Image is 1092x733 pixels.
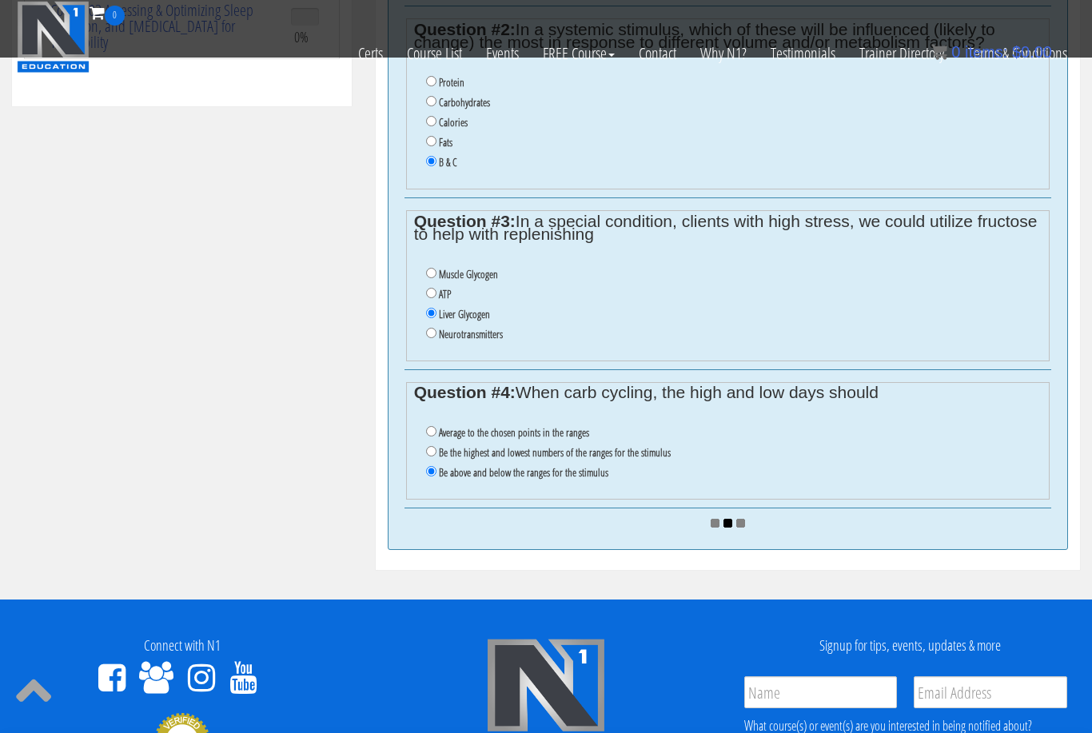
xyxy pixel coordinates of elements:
label: Average to the chosen points in the ranges [439,426,589,439]
a: Course List [395,26,474,82]
label: Fats [439,136,452,149]
a: Contact [627,26,688,82]
img: n1-education [17,1,90,73]
a: Testimonials [759,26,847,82]
a: Certs [346,26,395,82]
input: Email Address [914,676,1067,708]
span: 0 [951,43,960,61]
a: Why N1? [688,26,759,82]
a: FREE Course [531,26,627,82]
label: Be above and below the ranges for the stimulus [439,466,608,479]
label: Liver Glycogen [439,308,490,321]
a: 0 [90,2,125,23]
a: Terms & Conditions [956,26,1079,82]
a: Trainer Directory [847,26,956,82]
span: $ [1012,43,1021,61]
h4: Signup for tips, events, updates & more [740,638,1080,654]
label: ATP [439,288,451,301]
input: Name [744,676,898,708]
label: Calories [439,116,468,129]
label: Muscle Glycogen [439,268,498,281]
label: Be the highest and lowest numbers of the ranges for the stimulus [439,446,671,459]
legend: When carb cycling, the high and low days should [414,386,1042,399]
label: B & C [439,156,457,169]
strong: Question #4: [414,383,516,401]
a: Events [474,26,531,82]
label: Protein [439,76,464,89]
span: items: [965,43,1007,61]
span: 0 [105,6,125,26]
label: Neurotransmitters [439,328,503,341]
bdi: 0.00 [1012,43,1052,61]
label: Carbohydrates [439,96,490,109]
h4: Connect with N1 [12,638,352,654]
img: ajax_loader.gif [711,519,745,528]
img: icon11.png [931,44,947,60]
a: 0 items: $0.00 [931,43,1052,61]
strong: Question #3: [414,212,516,230]
legend: In a special condition, clients with high stress, we could utilize fructose to help with replenis... [414,215,1042,241]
